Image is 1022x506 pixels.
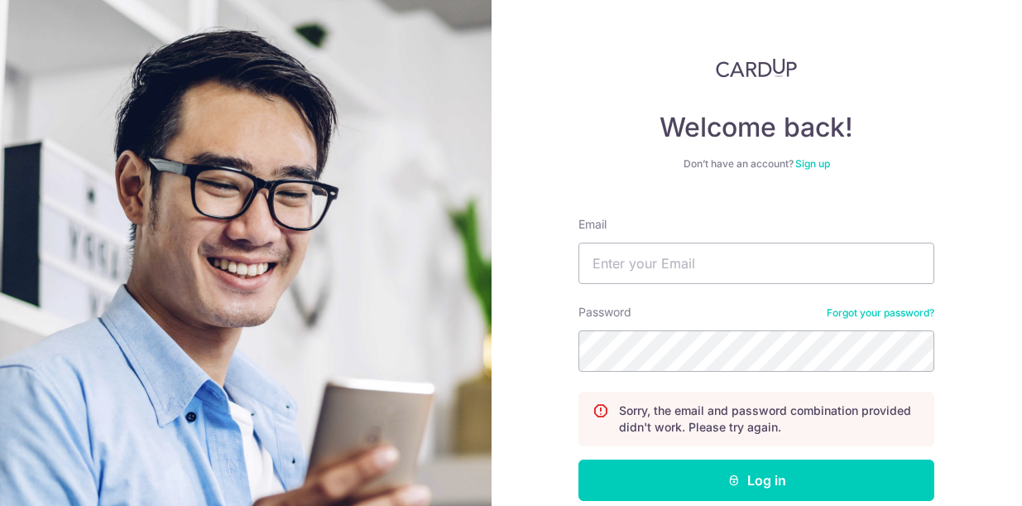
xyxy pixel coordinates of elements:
input: Enter your Email [578,243,934,284]
a: Sign up [795,157,830,170]
button: Log in [578,460,934,501]
a: Forgot your password? [827,306,934,320]
img: CardUp Logo [716,58,797,78]
label: Email [578,216,607,233]
label: Password [578,304,631,320]
p: Sorry, the email and password combination provided didn't work. Please try again. [619,402,920,436]
div: Don’t have an account? [578,157,934,171]
h4: Welcome back! [578,111,934,144]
